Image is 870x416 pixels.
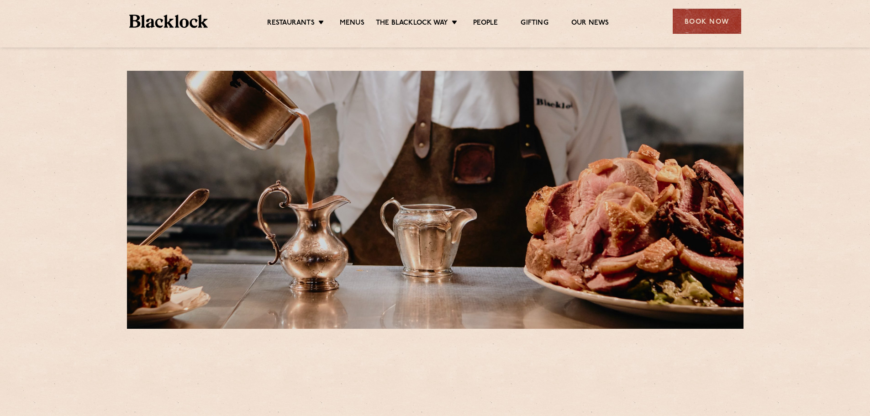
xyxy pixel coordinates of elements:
a: The Blacklock Way [376,19,448,29]
div: Book Now [673,9,741,34]
a: Our News [571,19,609,29]
a: Menus [340,19,364,29]
a: Restaurants [267,19,315,29]
a: Gifting [521,19,548,29]
img: BL_Textured_Logo-footer-cropped.svg [129,15,208,28]
a: People [473,19,498,29]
